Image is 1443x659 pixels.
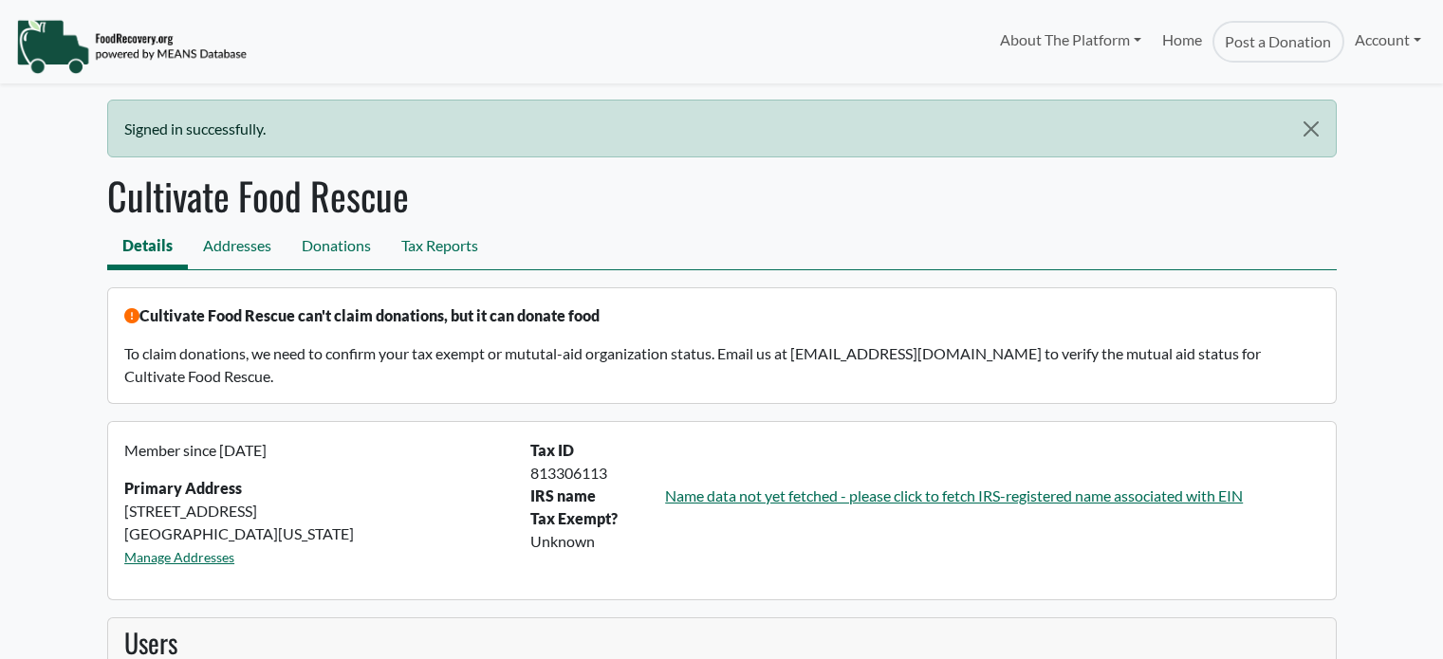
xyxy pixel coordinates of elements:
[124,627,1319,659] h3: Users
[1212,21,1343,63] a: Post a Donation
[113,439,519,583] div: [STREET_ADDRESS] [GEOGRAPHIC_DATA][US_STATE]
[124,479,242,497] strong: Primary Address
[989,21,1151,59] a: About The Platform
[1344,21,1432,59] a: Account
[124,549,234,565] a: Manage Addresses
[124,439,508,462] p: Member since [DATE]
[530,509,618,527] b: Tax Exempt?
[107,100,1337,157] div: Signed in successfully.
[188,227,287,269] a: Addresses
[287,227,386,269] a: Donations
[1152,21,1212,63] a: Home
[1286,101,1335,157] button: Close
[386,227,493,269] a: Tax Reports
[519,462,1330,485] div: 813306113
[519,530,1330,553] div: Unknown
[530,486,596,504] strong: IRS name
[665,486,1243,504] a: Name data not yet fetched - please click to fetch IRS-registered name associated with EIN
[107,227,188,269] a: Details
[124,342,1319,388] p: To claim donations, we need to confirm your tax exempt or mututal-aid organization status. Email ...
[124,304,1319,327] p: Cultivate Food Rescue can't claim donations, but it can donate food
[530,441,574,459] b: Tax ID
[107,173,1337,218] h1: Cultivate Food Rescue
[16,18,247,75] img: NavigationLogo_FoodRecovery-91c16205cd0af1ed486a0f1a7774a6544ea792ac00100771e7dd3ec7c0e58e41.png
